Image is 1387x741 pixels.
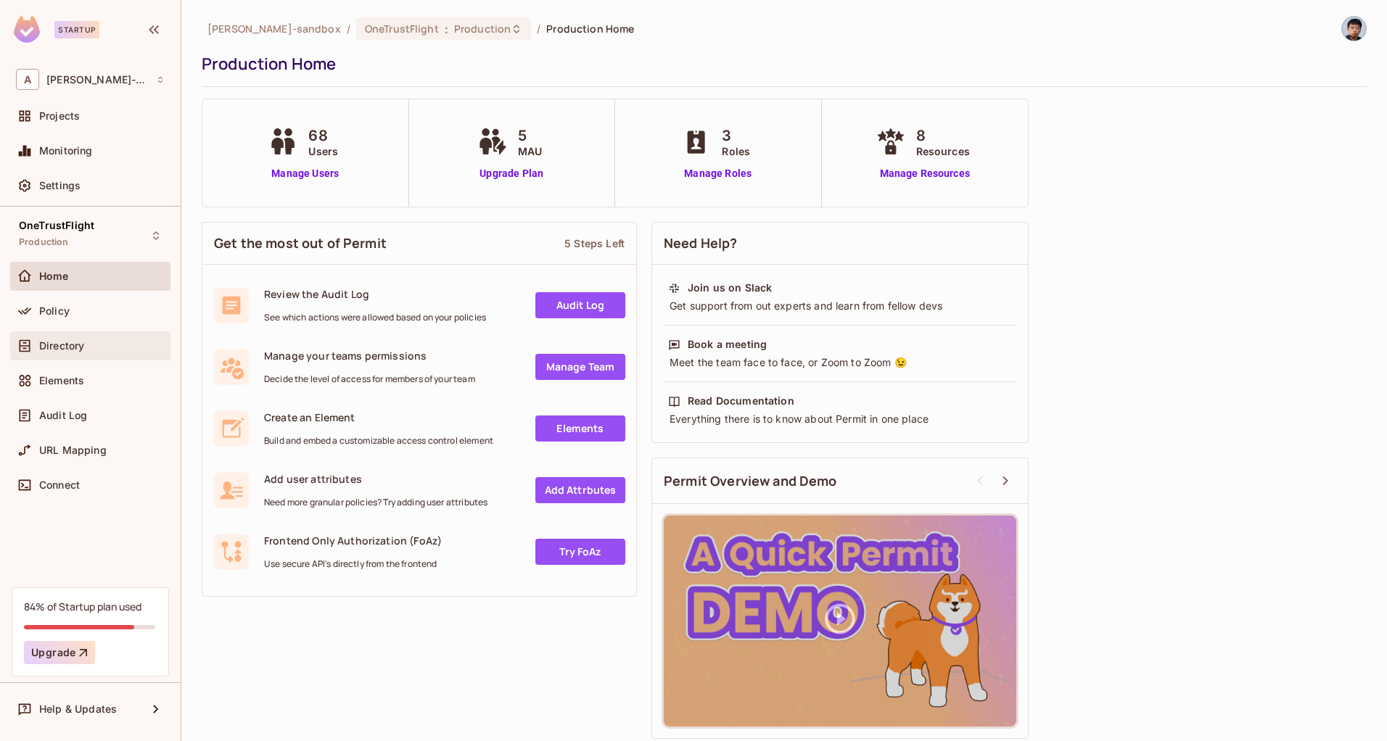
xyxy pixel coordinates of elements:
li: / [537,22,540,36]
span: Need Help? [664,234,738,252]
span: Decide the level of access for members of your team [264,373,475,385]
span: Help & Updates [39,703,117,715]
span: Build and embed a customizable access control element [264,435,493,447]
span: 5 [518,125,542,146]
div: Startup [54,21,99,38]
span: A [16,69,39,90]
span: the active workspace [207,22,341,36]
div: Read Documentation [688,394,794,408]
span: Directory [39,340,84,352]
span: Elements [39,375,84,386]
div: Meet the team face to face, or Zoom to Zoom 😉 [668,355,1012,370]
span: Policy [39,305,70,317]
a: Try FoAz [535,539,625,565]
span: OneTrustFlight [365,22,439,36]
div: Everything there is to know about Permit in one place [668,412,1012,426]
span: URL Mapping [39,444,107,456]
span: Frontend Only Authorization (FoAz) [264,534,442,547]
a: Elements [535,415,625,442]
span: MAU [518,144,542,159]
span: 68 [308,125,338,146]
span: Workspace: alex-trustflight-sandbox [46,74,149,86]
span: Monitoring [39,145,93,157]
span: Production [19,236,69,248]
span: See which actions were allowed based on your policies [264,312,486,323]
span: Use secure API's directly from the frontend [264,558,442,570]
span: Add user attributes [264,472,487,486]
span: Permit Overview and Demo [664,472,837,490]
div: Book a meeting [688,337,767,352]
img: SReyMgAAAABJRU5ErkJggg== [14,16,40,43]
span: Manage your teams permissions [264,349,475,363]
span: Need more granular policies? Try adding user attributes [264,497,487,508]
span: Create an Element [264,410,493,424]
div: 5 Steps Left [564,236,625,250]
span: Get the most out of Permit [214,234,387,252]
a: Manage Resources [873,166,977,181]
div: Get support from out experts and learn from fellow devs [668,299,1012,313]
a: Manage Team [535,354,625,380]
button: Upgrade [24,641,95,664]
a: Audit Log [535,292,625,318]
span: : [444,23,449,35]
img: Alexander Ip [1342,17,1366,41]
span: Settings [39,180,81,191]
span: Production Home [546,22,634,36]
span: Users [308,144,338,159]
a: Upgrade Plan [474,166,549,181]
span: 8 [916,125,970,146]
span: Review the Audit Log [264,287,486,301]
span: Connect [39,479,80,491]
li: / [347,22,350,36]
div: Join us on Slack [688,281,772,295]
span: OneTrustFlight [19,220,94,231]
span: Production [454,22,511,36]
div: 84% of Startup plan used [24,600,141,613]
span: 3 [722,125,750,146]
span: Projects [39,110,80,122]
a: Manage Users [265,166,345,181]
a: Manage Roles [678,166,757,181]
span: Roles [722,144,750,159]
span: Home [39,270,69,282]
span: Resources [916,144,970,159]
a: Add Attrbutes [535,477,625,503]
div: Production Home [202,53,1359,75]
span: Audit Log [39,410,87,421]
